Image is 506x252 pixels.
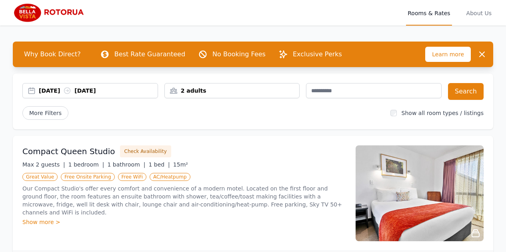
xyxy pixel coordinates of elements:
[22,161,65,168] span: Max 2 guests |
[22,106,68,120] span: More Filters
[293,50,342,59] p: Exclusive Perks
[212,50,266,59] p: No Booking Fees
[114,50,185,59] p: Best Rate Guaranteed
[22,185,346,216] p: Our Compact Studio's offer every comfort and convenience of a modern motel. Located on the first ...
[22,146,115,157] h3: Compact Queen Studio
[22,218,346,226] div: Show more >
[39,87,158,95] div: [DATE] [DATE]
[150,173,190,181] span: AC/Heatpump
[61,173,114,181] span: Free Onsite Parking
[425,47,471,62] span: Learn more
[173,161,188,168] span: 15m²
[13,3,90,22] img: Bella Vista Rotorua
[18,46,87,62] span: Why Book Direct?
[448,83,484,100] button: Search
[68,161,104,168] span: 1 bedroom |
[118,173,147,181] span: Free WiFi
[120,145,171,157] button: Check Availability
[22,173,58,181] span: Great Value
[148,161,170,168] span: 1 bed |
[165,87,300,95] div: 2 adults
[402,110,484,116] label: Show all room types / listings
[107,161,145,168] span: 1 bathroom |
